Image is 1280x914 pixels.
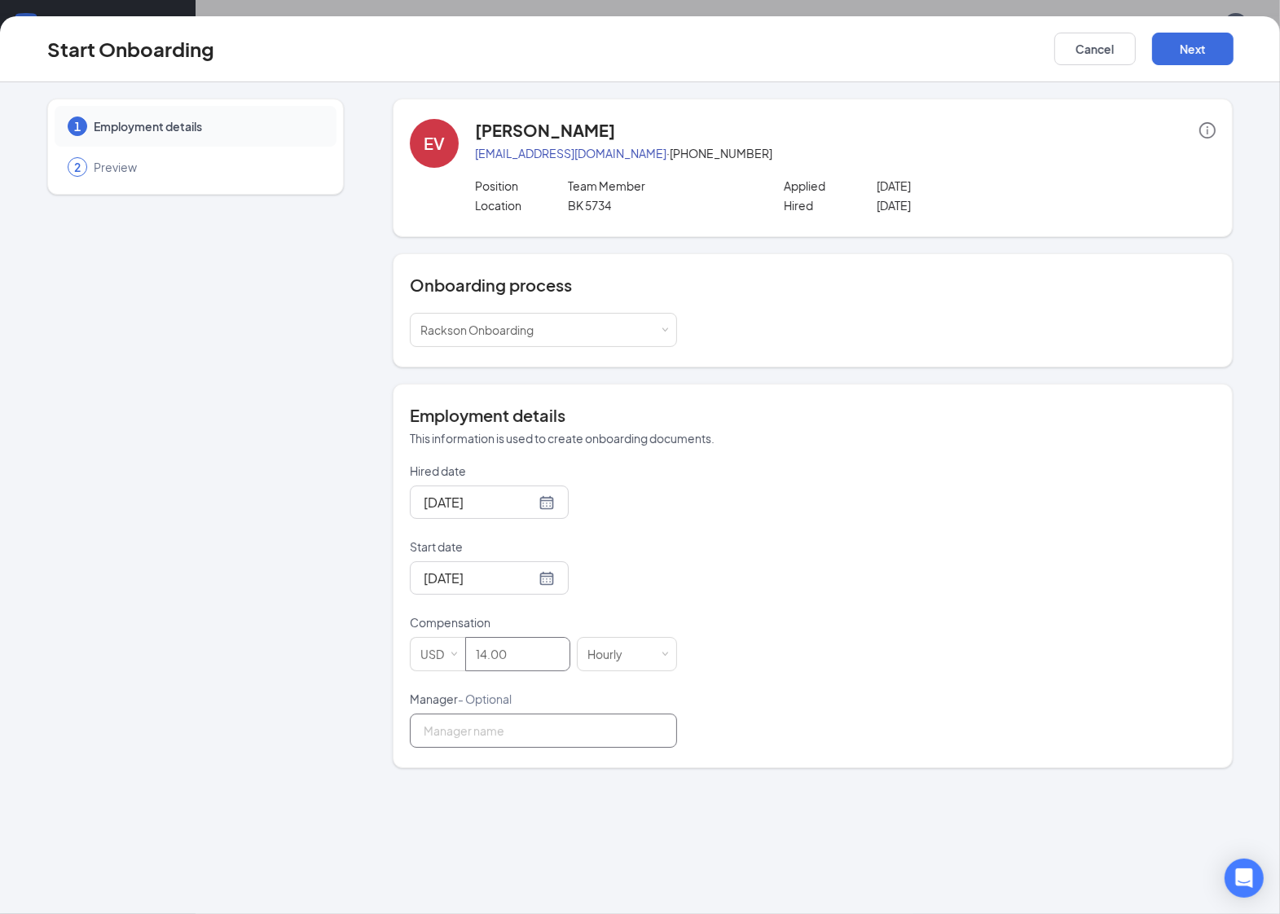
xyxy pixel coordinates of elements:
[410,404,1216,427] h4: Employment details
[410,614,677,631] p: Compensation
[475,145,1216,161] p: · [PHONE_NUMBER]
[784,178,877,194] p: Applied
[94,118,320,134] span: Employment details
[568,178,753,194] p: Team Member
[424,132,445,155] div: EV
[420,314,545,346] div: [object Object]
[74,118,81,134] span: 1
[1054,33,1136,65] button: Cancel
[475,178,568,194] p: Position
[420,323,534,337] span: Rackson Onboarding
[424,492,535,512] input: Oct 13, 2025
[587,638,634,670] div: Hourly
[410,430,1216,446] p: This information is used to create onboarding documents.
[877,197,1062,213] p: [DATE]
[1225,859,1264,898] div: Open Intercom Messenger
[74,159,81,175] span: 2
[568,197,753,213] p: BK 5734
[94,159,320,175] span: Preview
[475,197,568,213] p: Location
[784,197,877,213] p: Hired
[410,714,677,748] input: Manager name
[458,692,512,706] span: - Optional
[410,538,677,555] p: Start date
[410,691,677,707] p: Manager
[475,146,666,160] a: [EMAIL_ADDRESS][DOMAIN_NAME]
[420,638,455,670] div: USD
[1152,33,1234,65] button: Next
[47,35,214,63] h3: Start Onboarding
[410,463,677,479] p: Hired date
[466,638,570,670] input: Amount
[877,178,1062,194] p: [DATE]
[424,568,535,588] input: Oct 20, 2025
[1199,122,1216,138] span: info-circle
[410,274,1216,297] h4: Onboarding process
[475,119,615,142] h4: [PERSON_NAME]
